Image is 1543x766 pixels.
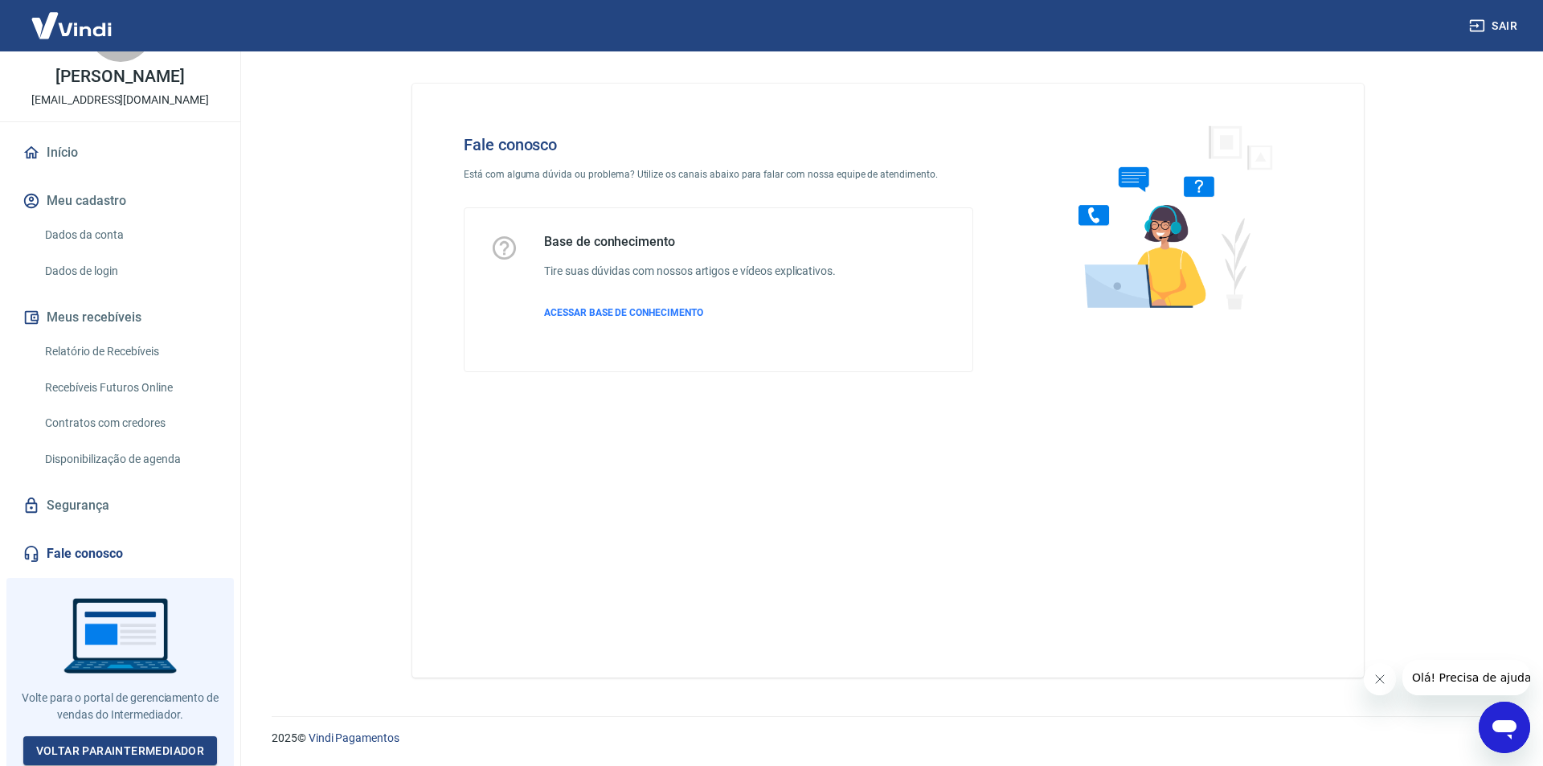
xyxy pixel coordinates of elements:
a: ACESSAR BASE DE CONHECIMENTO [544,305,836,320]
iframe: Botão para abrir a janela de mensagens [1479,702,1530,753]
h5: Base de conhecimento [544,234,836,250]
a: Dados de login [39,255,221,288]
p: [PERSON_NAME] [55,68,184,85]
p: 2025 © [272,730,1504,747]
p: [EMAIL_ADDRESS][DOMAIN_NAME] [31,92,209,109]
a: Disponibilização de agenda [39,443,221,476]
img: Fale conosco [1046,109,1291,324]
h4: Fale conosco [464,135,973,154]
p: Está com alguma dúvida ou problema? Utilize os canais abaixo para falar com nossa equipe de atend... [464,167,973,182]
iframe: Fechar mensagem [1364,663,1396,695]
a: Início [19,135,221,170]
button: Sair [1466,11,1524,41]
h6: Tire suas dúvidas com nossos artigos e vídeos explicativos. [544,263,836,280]
button: Meu cadastro [19,183,221,219]
a: Segurança [19,488,221,523]
a: Dados da conta [39,219,221,252]
img: Vindi [19,1,124,50]
a: Vindi Pagamentos [309,731,399,744]
span: ACESSAR BASE DE CONHECIMENTO [544,307,703,318]
a: Voltar paraIntermediador [23,736,218,766]
iframe: Mensagem da empresa [1402,660,1530,695]
a: Fale conosco [19,536,221,571]
a: Recebíveis Futuros Online [39,371,221,404]
a: Contratos com credores [39,407,221,440]
span: Olá! Precisa de ajuda? [10,11,135,24]
button: Meus recebíveis [19,300,221,335]
a: Relatório de Recebíveis [39,335,221,368]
